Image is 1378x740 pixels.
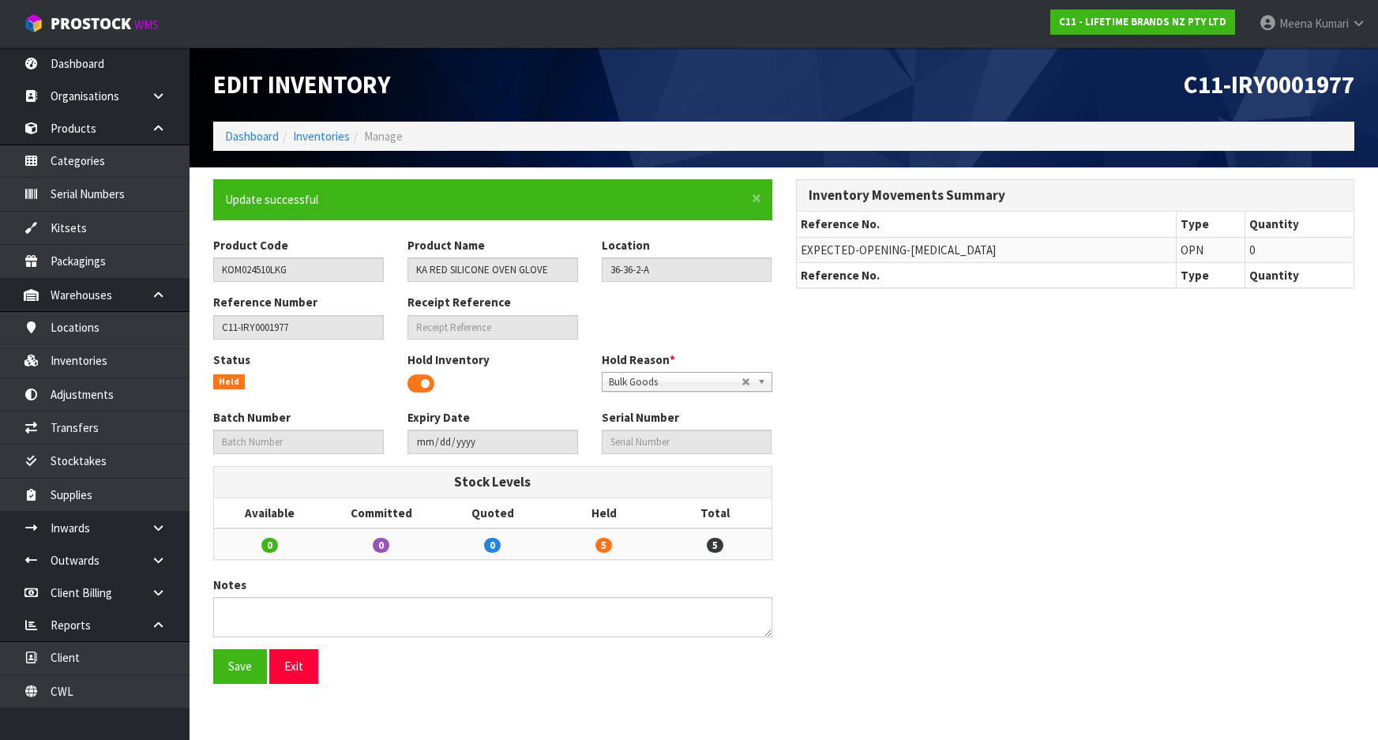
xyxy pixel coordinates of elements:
label: Location [602,237,650,254]
input: Serial Number [602,430,772,454]
span: 0 [1249,242,1255,257]
img: cube-alt.png [24,13,43,33]
span: ProStock [51,13,131,34]
span: EXPECTED-OPENING-[MEDICAL_DATA] [801,242,996,257]
th: Committed [325,498,437,528]
span: Bulk Goods [609,373,742,392]
strong: C11 - LIFETIME BRANDS NZ PTY LTD [1059,15,1226,28]
span: 5 [595,538,612,553]
label: Batch Number [213,409,291,426]
label: Product Name [407,237,485,254]
th: Held [548,498,659,528]
h3: Stock Levels [226,475,760,490]
input: Batch Number [213,430,384,454]
label: Hold Reason [602,351,675,368]
th: Quantity [1245,262,1354,287]
th: Available [214,498,325,528]
h3: Inventory Movements Summary [809,188,1342,203]
span: × [752,187,761,209]
th: Reference No. [797,262,1177,287]
a: C11 - LIFETIME BRANDS NZ PTY LTD [1050,9,1235,35]
small: WMS [134,17,159,32]
th: Total [659,498,771,528]
span: 0 [484,538,501,553]
th: Reference No. [797,212,1177,237]
span: C11-IRY0001977 [1184,69,1354,100]
span: Manage [364,129,403,144]
th: Quoted [437,498,548,528]
span: 0 [373,538,389,553]
span: Held [213,374,245,390]
input: Receipt Reference [407,315,578,340]
span: Meena [1279,16,1312,31]
span: 0 [261,538,278,553]
input: Product Code [213,257,384,282]
label: Expiry Date [407,409,470,426]
span: Edit Inventory [213,69,390,100]
input: Product Name [407,257,578,282]
input: Location [602,257,772,282]
th: Type [1176,212,1245,237]
a: Dashboard [225,129,279,144]
button: Save [213,649,267,683]
th: Quantity [1245,212,1354,237]
span: Update successful [225,192,318,207]
label: Product Code [213,237,288,254]
th: Type [1176,262,1245,287]
a: Inventories [293,129,350,144]
label: Hold Inventory [407,351,490,368]
label: Notes [213,577,246,593]
label: Receipt Reference [407,294,511,310]
span: OPN [1181,242,1203,257]
button: Exit [269,649,318,683]
span: 5 [707,538,723,553]
label: Reference Number [213,294,317,310]
span: Kumari [1315,16,1349,31]
label: Serial Number [602,409,679,426]
label: Status [213,351,250,368]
